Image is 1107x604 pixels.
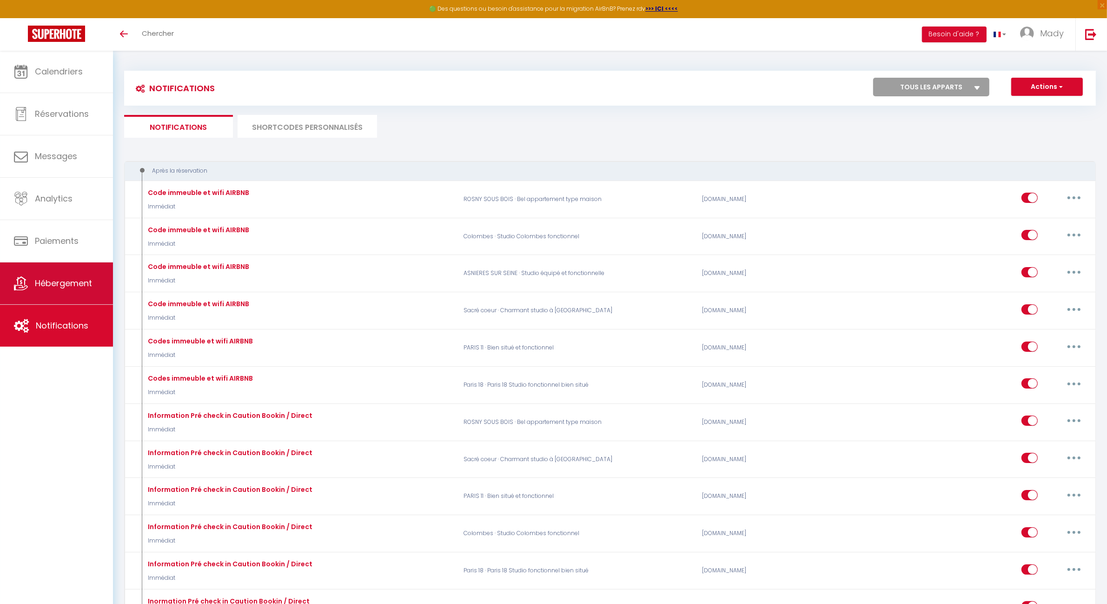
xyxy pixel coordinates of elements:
[131,78,215,99] h3: Notifications
[146,559,312,569] div: Information Pré check in Caution Bookin / Direct
[1020,27,1034,40] img: ...
[28,26,85,42] img: Super Booking
[146,499,312,508] p: Immédiat
[146,388,253,397] p: Immédiat
[146,188,249,198] div: Code immeuble et wifi AIRBNB
[146,336,253,346] div: Codes immeuble et wifi AIRBNB
[645,5,678,13] a: >>> ICI <<<<
[696,446,855,473] div: [DOMAIN_NAME]
[146,262,249,272] div: Code immeuble et wifi AIRBNB
[457,520,696,547] p: Colombes · Studio Colombes fonctionnel
[696,557,855,584] div: [DOMAIN_NAME]
[1085,28,1097,40] img: logout
[146,410,312,421] div: Information Pré check in Caution Bookin / Direct
[146,351,253,360] p: Immédiat
[36,320,88,331] span: Notifications
[146,522,312,532] div: Information Pré check in Caution Bookin / Direct
[696,520,855,547] div: [DOMAIN_NAME]
[35,66,83,77] span: Calendriers
[696,260,855,287] div: [DOMAIN_NAME]
[135,18,181,51] a: Chercher
[696,483,855,510] div: [DOMAIN_NAME]
[922,27,987,42] button: Besoin d'aide ?
[35,235,79,247] span: Paiements
[457,371,696,398] p: Paris 18 · Paris 18 Studio fonctionnel bien situé
[146,574,312,583] p: Immédiat
[457,223,696,250] p: Colombes · Studio Colombes fonctionnel
[146,537,312,545] p: Immédiat
[35,193,73,204] span: Analytics
[146,314,249,322] p: Immédiat
[238,115,377,138] li: SHORTCODES PERSONNALISÉS
[1040,27,1064,39] span: Mady
[146,463,312,471] p: Immédiat
[146,484,312,495] div: Information Pré check in Caution Bookin / Direct
[146,299,249,309] div: Code immeuble et wifi AIRBNB
[124,115,233,138] li: Notifications
[696,186,855,213] div: [DOMAIN_NAME]
[1011,78,1083,96] button: Actions
[146,448,312,458] div: Information Pré check in Caution Bookin / Direct
[457,557,696,584] p: Paris 18 · Paris 18 Studio fonctionnel bien situé
[146,276,249,285] p: Immédiat
[457,409,696,436] p: ROSNY SOUS BOIS · Bel appartement type maison
[457,446,696,473] p: Sacré coeur · Charmant studio à [GEOGRAPHIC_DATA]
[457,297,696,324] p: Sacré coeur · Charmant studio à [GEOGRAPHIC_DATA]
[146,202,249,211] p: Immédiat
[457,483,696,510] p: PARIS 11 · Bien situé et fonctionnel
[696,371,855,398] div: [DOMAIN_NAME]
[133,167,1068,175] div: Après la réservation
[142,28,174,38] span: Chercher
[146,240,249,248] p: Immédiat
[35,108,89,120] span: Réservations
[35,150,77,162] span: Messages
[146,225,249,235] div: Code immeuble et wifi AIRBNB
[696,409,855,436] div: [DOMAIN_NAME]
[146,373,253,383] div: Codes immeuble et wifi AIRBNB
[146,425,312,434] p: Immédiat
[1013,18,1075,51] a: ... Mady
[457,186,696,213] p: ROSNY SOUS BOIS · Bel appartement type maison
[696,223,855,250] div: [DOMAIN_NAME]
[457,335,696,362] p: PARIS 11 · Bien situé et fonctionnel
[696,335,855,362] div: [DOMAIN_NAME]
[35,277,92,289] span: Hébergement
[696,297,855,324] div: [DOMAIN_NAME]
[457,260,696,287] p: ASNIERES SUR SEINE · Studio équipé et fonctionnelle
